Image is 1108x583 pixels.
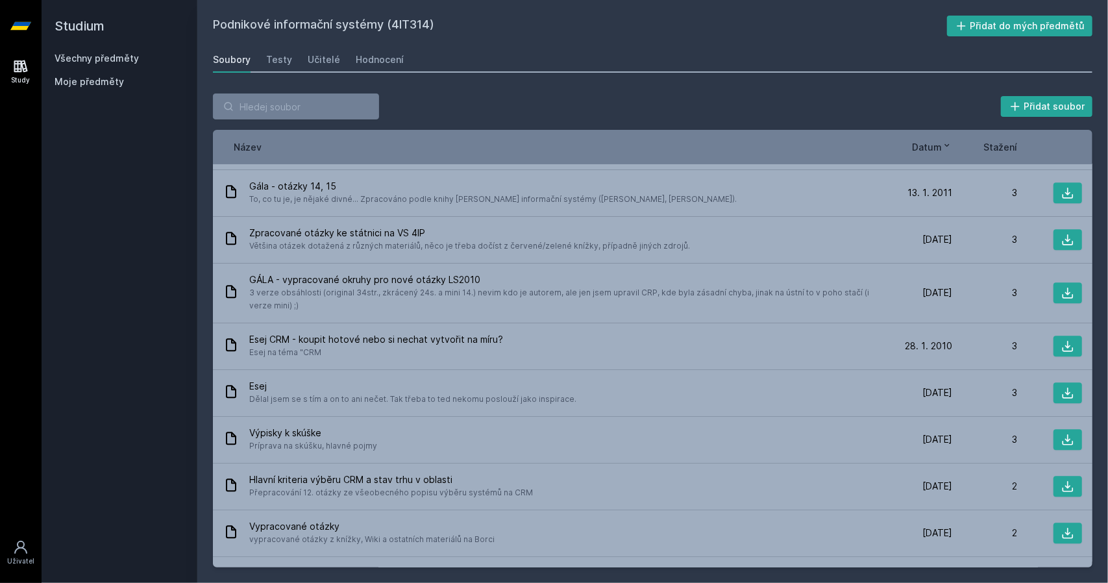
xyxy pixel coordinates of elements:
[249,286,882,312] span: 3 verze obsáhlosti (original 34str., zkrácený 24s. a mini 14.) nevim kdo je autorem, ale jen jsem...
[952,186,1017,199] div: 3
[356,47,404,73] a: Hodnocení
[249,393,576,406] span: Dělal jsem se s tím a on to ani nečet. Tak třeba to ted nekomu poslouží jako inspirace.
[55,53,139,64] a: Všechny předměty
[249,273,882,286] span: GÁLA - vypracované okruhy pro nové otázky LS2010
[308,47,340,73] a: Učitelé
[983,140,1017,154] button: Stažení
[922,233,952,246] span: [DATE]
[1001,96,1093,117] button: Přidat soubor
[905,340,952,353] span: 28. 1. 2010
[249,193,737,206] span: To, co tu je, je nějaké divné... Zpracováno podle knihy [PERSON_NAME] informační systémy ([PERSON...
[922,286,952,299] span: [DATE]
[249,227,690,240] span: Zpracované otázky ke státnici na VS 4IP
[308,53,340,66] div: Učitelé
[922,480,952,493] span: [DATE]
[952,386,1017,399] div: 3
[213,93,379,119] input: Hledej soubor
[213,16,947,36] h2: Podnikové informační systémy (4IT314)
[3,52,39,92] a: Study
[249,520,495,533] span: Vypracované otázky
[249,380,576,393] span: Esej
[922,527,952,540] span: [DATE]
[249,533,495,546] span: vypracované otázky z knížky, Wiki a ostatních materiálů na Borci
[952,480,1017,493] div: 2
[952,340,1017,353] div: 3
[947,16,1093,36] button: Přidat do mých předmětů
[213,53,251,66] div: Soubory
[234,140,262,154] button: Název
[249,240,690,253] span: Většina otázek dotažená z různých materiálů, něco je třeba dočíst z červené/zelené knížky, případ...
[55,75,124,88] span: Moje předměty
[249,346,503,359] span: Esej na téma "CRM
[952,233,1017,246] div: 3
[249,473,533,486] span: Hlavní kriteria výběru CRM a stav trhu v oblasti
[952,527,1017,540] div: 2
[7,556,34,566] div: Uživatel
[249,427,377,440] span: Výpisky k skúške
[907,186,952,199] span: 13. 1. 2011
[249,567,466,580] span: Vypracované otázky pro 4IT314
[952,286,1017,299] div: 3
[12,75,31,85] div: Study
[922,386,952,399] span: [DATE]
[952,433,1017,446] div: 3
[249,440,377,453] span: Príprava na skúšku, hlavné pojmy
[213,47,251,73] a: Soubory
[922,433,952,446] span: [DATE]
[266,53,292,66] div: Testy
[3,533,39,573] a: Uživatel
[249,333,503,346] span: Esej CRM - koupit hotové nebo si nechat vytvořit na míru?
[912,140,942,154] span: Datum
[249,180,737,193] span: Gála - otázky 14, 15
[356,53,404,66] div: Hodnocení
[266,47,292,73] a: Testy
[912,140,952,154] button: Datum
[249,486,533,499] span: Přepracování 12. otázky ze všeobecného popisu výběru systémů na CRM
